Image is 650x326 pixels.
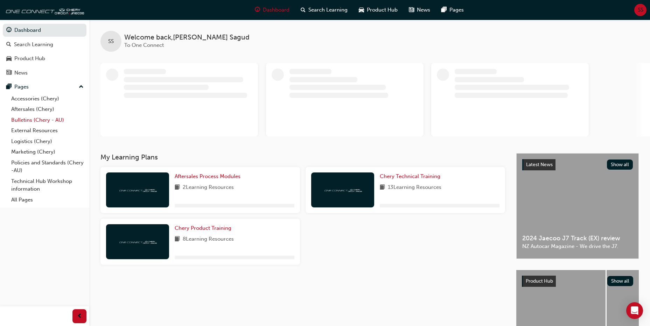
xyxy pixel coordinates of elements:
span: Product Hub [367,6,398,14]
span: car-icon [6,56,12,62]
a: car-iconProduct Hub [353,3,403,17]
button: Show all [607,276,634,286]
span: Aftersales Process Modules [175,173,240,179]
span: prev-icon [77,312,82,321]
button: Pages [3,80,86,93]
a: Dashboard [3,24,86,37]
span: 2 Learning Resources [183,183,234,192]
div: Pages [14,83,29,91]
span: book-icon [175,235,180,244]
img: oneconnect [118,186,157,193]
span: SS [108,37,114,45]
span: 2024 Jaecoo J7 Track (EX) review [522,234,633,242]
span: pages-icon [441,6,447,14]
a: Policies and Standards (Chery -AU) [8,157,86,176]
div: Open Intercom Messenger [626,302,643,319]
div: Search Learning [14,41,53,49]
span: news-icon [6,70,12,76]
span: Latest News [526,162,553,168]
a: guage-iconDashboard [249,3,295,17]
span: 13 Learning Resources [388,183,441,192]
span: car-icon [359,6,364,14]
span: book-icon [175,183,180,192]
a: Bulletins (Chery - AU) [8,115,86,126]
span: Product Hub [526,278,553,284]
span: pages-icon [6,84,12,90]
a: Product Hub [3,52,86,65]
a: Product HubShow all [522,276,633,287]
a: Marketing (Chery) [8,147,86,157]
img: oneconnect [118,238,157,245]
a: Accessories (Chery) [8,93,86,104]
a: Latest NewsShow all2024 Jaecoo J7 Track (EX) reviewNZ Autocar Magazine - We drive the J7. [516,153,639,259]
a: search-iconSearch Learning [295,3,353,17]
div: News [14,69,28,77]
span: news-icon [409,6,414,14]
div: Product Hub [14,55,45,63]
button: Show all [607,160,633,170]
a: news-iconNews [403,3,436,17]
h3: My Learning Plans [100,153,505,161]
img: oneconnect [323,186,362,193]
a: pages-iconPages [436,3,469,17]
a: Chery Product Training [175,224,234,232]
a: News [3,66,86,79]
a: Technical Hub Workshop information [8,176,86,194]
span: 8 Learning Resources [183,235,234,244]
span: guage-icon [255,6,260,14]
a: External Resources [8,125,86,136]
a: Aftersales (Chery) [8,104,86,115]
a: Aftersales Process Modules [175,172,243,180]
a: All Pages [8,194,86,205]
span: search-icon [6,42,11,48]
img: oneconnect [4,3,84,17]
span: News [417,6,430,14]
span: Dashboard [263,6,289,14]
a: Logistics (Chery) [8,136,86,147]
button: DashboardSearch LearningProduct HubNews [3,22,86,80]
span: Chery Product Training [175,225,231,231]
button: SS [634,4,646,16]
a: Chery Technical Training [380,172,443,180]
span: Welcome back , [PERSON_NAME] Sagud [124,34,250,42]
span: up-icon [79,83,84,92]
span: Pages [449,6,464,14]
a: Latest NewsShow all [522,159,633,170]
span: NZ Autocar Magazine - We drive the J7. [522,242,633,250]
span: To One Connect [124,42,164,48]
span: search-icon [301,6,306,14]
span: Search Learning [308,6,348,14]
a: Search Learning [3,38,86,51]
span: book-icon [380,183,385,192]
span: guage-icon [6,27,12,34]
span: SS [638,6,643,14]
span: Chery Technical Training [380,173,440,179]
